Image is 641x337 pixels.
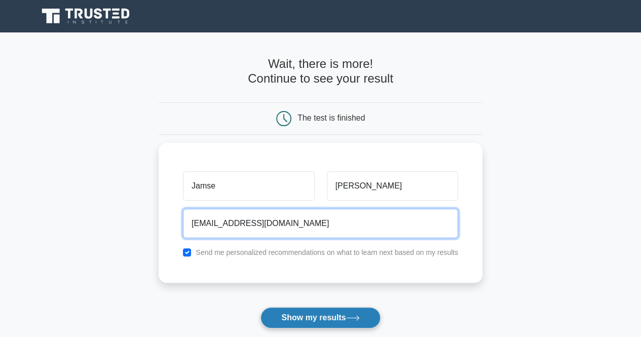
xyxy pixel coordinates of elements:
label: Send me personalized recommendations on what to learn next based on my results [196,248,458,256]
input: Email [183,209,458,238]
input: Last name [327,171,458,201]
div: The test is finished [297,114,365,122]
h4: Wait, there is more! Continue to see your result [159,57,482,86]
button: Show my results [260,307,380,328]
input: First name [183,171,314,201]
